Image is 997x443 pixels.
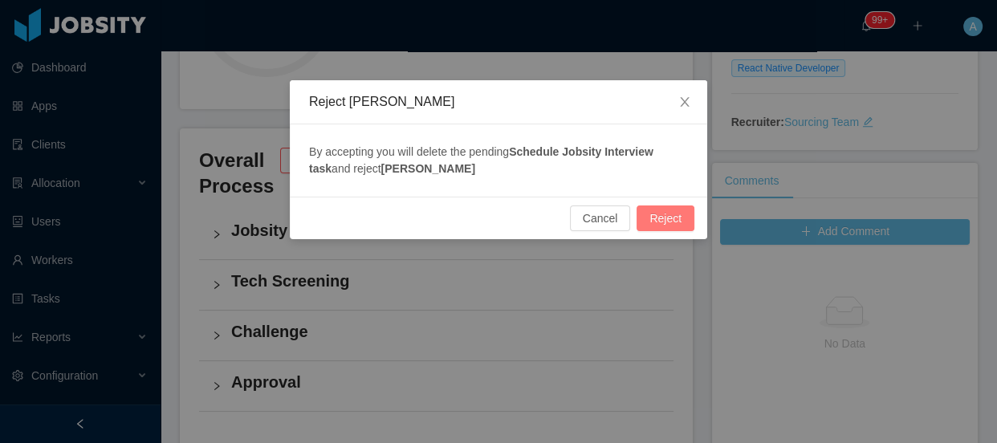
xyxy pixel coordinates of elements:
[309,145,509,158] span: By accepting you will delete the pending
[381,162,475,175] strong: [PERSON_NAME]
[662,80,707,125] button: Close
[332,162,380,175] span: and reject
[637,205,694,231] button: Reject
[309,93,688,111] div: Reject [PERSON_NAME]
[309,145,653,175] strong: Schedule Jobsity Interview task
[570,205,631,231] button: Cancel
[678,96,691,108] i: icon: close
